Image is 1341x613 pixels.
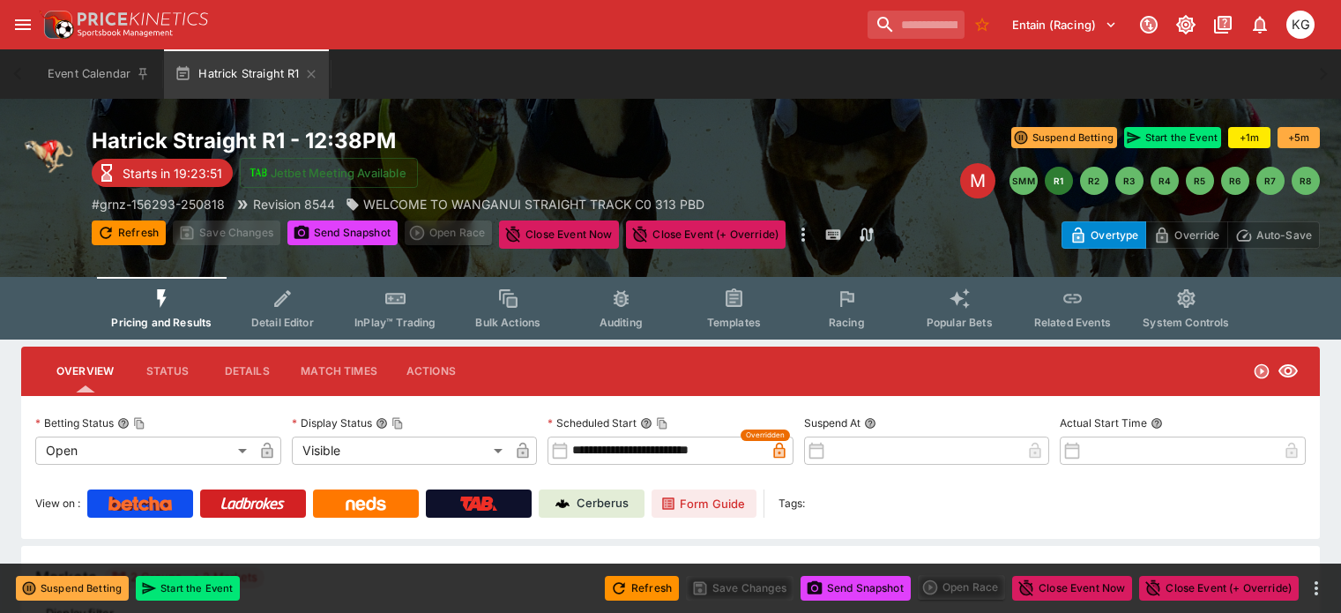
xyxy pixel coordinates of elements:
[346,195,704,213] div: WELCOME TO WANGANUI STRAIGHT TRACK C0 313 PBD
[1207,9,1239,41] button: Documentation
[1062,221,1146,249] button: Overtype
[1145,221,1227,249] button: Override
[1045,167,1073,195] button: R1
[21,127,78,183] img: greyhound_racing.png
[78,29,173,37] img: Sportsbook Management
[1080,167,1108,195] button: R2
[391,417,404,430] button: Copy To Clipboard
[548,415,637,430] p: Scheduled Start
[287,350,391,392] button: Match Times
[391,350,471,392] button: Actions
[968,11,996,39] button: No Bookmarks
[793,221,814,249] button: more
[1278,361,1299,382] svg: Visible
[35,490,80,518] label: View on :
[1256,226,1312,244] p: Auto-Save
[92,127,808,154] h2: Copy To Clipboard
[136,576,240,601] button: Start the Event
[1151,167,1179,195] button: R4
[376,417,388,430] button: Display StatusCopy To Clipboard
[354,316,436,329] span: InPlay™ Trading
[1227,221,1320,249] button: Auto-Save
[1139,576,1299,601] button: Close Event (+ Override)
[1306,578,1327,599] button: more
[92,195,225,213] p: Copy To Clipboard
[1091,226,1138,244] p: Overtype
[1143,316,1229,329] span: System Controls
[1009,167,1038,195] button: SMM
[37,49,160,99] button: Event Calendar
[346,497,385,511] img: Neds
[133,417,145,430] button: Copy To Clipboard
[78,12,208,26] img: PriceKinetics
[626,221,786,249] button: Close Event (+ Override)
[405,221,492,245] div: split button
[1170,9,1202,41] button: Toggle light/dark mode
[250,164,267,182] img: jetbet-logo.svg
[251,316,314,329] span: Detail Editor
[108,497,172,511] img: Betcha
[1221,167,1249,195] button: R6
[92,221,166,245] button: Refresh
[240,158,418,188] button: Jetbet Meeting Available
[640,417,652,430] button: Scheduled StartCopy To Clipboard
[1292,167,1320,195] button: R8
[97,277,1243,340] div: Event type filters
[253,195,335,213] p: Revision 8544
[918,575,1005,600] div: split button
[292,415,372,430] p: Display Status
[117,417,130,430] button: Betting StatusCopy To Clipboard
[1060,415,1147,430] p: Actual Start Time
[1244,9,1276,41] button: Notifications
[1012,576,1132,601] button: Close Event Now
[1186,167,1214,195] button: R5
[1034,316,1111,329] span: Related Events
[292,437,510,465] div: Visible
[927,316,993,329] span: Popular Bets
[1133,9,1165,41] button: Connected to PK
[801,576,911,601] button: Send Snapshot
[707,316,761,329] span: Templates
[539,490,644,518] a: Cerberus
[220,497,285,511] img: Ladbrokes
[123,164,222,183] p: Starts in 19:23:51
[475,316,540,329] span: Bulk Actions
[1286,11,1315,39] div: Kevin Gutschlag
[1256,167,1285,195] button: R7
[164,49,329,99] button: Hatrick Straight R1
[864,417,876,430] button: Suspend At
[779,490,805,518] label: Tags:
[1228,127,1270,148] button: +1m
[1011,127,1117,148] button: Suspend Betting
[287,221,398,245] button: Send Snapshot
[39,7,74,42] img: PriceKinetics Logo
[111,316,212,329] span: Pricing and Results
[128,350,207,392] button: Status
[652,490,756,518] a: Form Guide
[1009,167,1320,195] nav: pagination navigation
[1002,11,1128,39] button: Select Tenant
[7,9,39,41] button: open drawer
[16,576,129,601] button: Suspend Betting
[1124,127,1221,148] button: Start the Event
[868,11,965,39] input: search
[363,195,704,213] p: WELCOME TO WANGANUI STRAIGHT TRACK C0 313 PBD
[207,350,287,392] button: Details
[1253,363,1270,380] svg: Open
[656,417,668,430] button: Copy To Clipboard
[829,316,865,329] span: Racing
[746,430,785,441] span: Overridden
[1174,226,1219,244] p: Override
[555,497,570,511] img: Cerberus
[1278,127,1320,148] button: +5m
[804,415,860,430] p: Suspend At
[600,316,643,329] span: Auditing
[1062,221,1320,249] div: Start From
[35,437,253,465] div: Open
[42,350,128,392] button: Overview
[1115,167,1144,195] button: R3
[1281,5,1320,44] button: Kevin Gutschlag
[960,163,995,198] div: Edit Meeting
[35,415,114,430] p: Betting Status
[499,221,619,249] button: Close Event Now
